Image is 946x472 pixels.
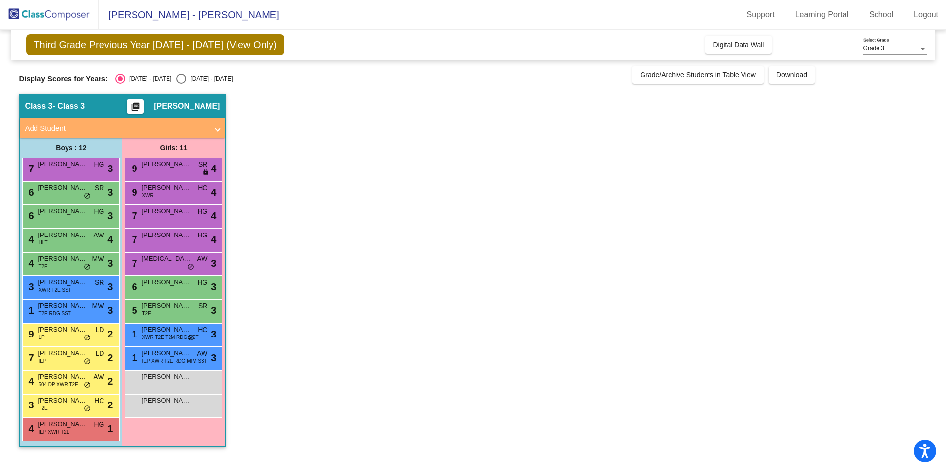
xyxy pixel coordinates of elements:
span: T2E RDG SST [38,310,71,317]
span: HG [197,277,207,288]
span: 1 [26,305,34,316]
span: do_not_disturb_alt [187,334,194,342]
div: Girls: 11 [122,138,225,158]
span: 4 [107,232,113,247]
span: XWR [142,192,153,199]
span: 4 [211,232,216,247]
span: do_not_disturb_alt [187,263,194,271]
span: 3 [211,350,216,365]
span: Display Scores for Years: [19,74,108,83]
span: HC [94,396,104,406]
span: 3 [107,279,113,294]
div: Boys : 12 [20,138,122,158]
span: [PERSON_NAME] [141,230,191,240]
span: 4 [26,423,34,434]
span: 4 [26,376,34,387]
span: 7 [129,234,137,245]
button: Grade/Archive Students in Table View [632,66,764,84]
span: [PERSON_NAME] [38,348,87,358]
span: 4 [26,258,34,269]
span: XWR T2E SST [38,286,71,294]
span: Grade 3 [863,45,884,52]
span: [PERSON_NAME] [141,396,191,405]
span: SR [95,183,104,193]
span: 9 [129,187,137,198]
span: 1 [129,329,137,339]
span: [MEDICAL_DATA][PERSON_NAME] [141,254,191,264]
span: MW [92,301,104,311]
span: T2E [142,310,151,317]
span: AW [197,348,207,359]
span: 7 [129,210,137,221]
span: SR [198,301,207,311]
a: Logout [906,7,946,23]
a: Learning Portal [787,7,857,23]
span: SR [95,277,104,288]
span: 3 [26,400,34,410]
span: 3 [211,327,216,341]
span: T2E [38,263,47,270]
span: IEP [38,357,46,365]
span: 3 [107,256,113,270]
span: HC [198,325,207,335]
span: Class 3 [25,101,52,111]
span: [PERSON_NAME] [38,230,87,240]
div: [DATE] - [DATE] [125,74,171,83]
span: HG [197,206,207,217]
span: 3 [26,281,34,292]
span: [PERSON_NAME] [38,325,87,335]
span: 4 [211,185,216,200]
span: T2E [38,405,47,412]
span: HLT [38,239,47,246]
span: IEP XWR T2E [38,428,69,436]
span: [PERSON_NAME] [38,159,87,169]
span: 6 [26,210,34,221]
mat-icon: picture_as_pdf [130,102,141,116]
span: [PERSON_NAME] [38,254,87,264]
span: do_not_disturb_alt [84,334,91,342]
span: HG [197,230,207,240]
span: 3 [107,161,113,176]
a: School [861,7,901,23]
span: do_not_disturb_alt [84,381,91,389]
span: 2 [107,350,113,365]
span: 9 [26,329,34,339]
span: HG [94,419,104,430]
span: - Class 3 [52,101,85,111]
span: AW [93,372,104,382]
span: AW [93,230,104,240]
span: do_not_disturb_alt [84,358,91,366]
span: 9 [129,163,137,174]
mat-expansion-panel-header: Add Student [20,118,225,138]
span: SR [198,159,207,169]
span: Digital Data Wall [713,41,764,49]
span: 3 [211,279,216,294]
span: [PERSON_NAME] [154,101,220,111]
button: Digital Data Wall [705,36,772,54]
span: 504 DP XWR T2E [38,381,78,388]
span: lock [203,169,209,176]
button: Print Students Details [127,99,144,114]
span: do_not_disturb_alt [84,263,91,271]
span: 6 [26,187,34,198]
span: [PERSON_NAME] [141,348,191,358]
span: 3 [211,303,216,318]
a: Support [739,7,782,23]
mat-panel-title: Add Student [25,123,208,134]
span: 3 [107,303,113,318]
span: 7 [26,352,34,363]
span: 7 [26,163,34,174]
span: [PERSON_NAME] [141,206,191,216]
span: AW [197,254,207,264]
span: Grade/Archive Students in Table View [640,71,756,79]
span: HG [94,159,104,169]
span: 1 [129,352,137,363]
span: [PERSON_NAME] [141,372,191,382]
div: [DATE] - [DATE] [186,74,233,83]
span: do_not_disturb_alt [84,405,91,413]
span: LD [96,325,104,335]
span: LP [38,334,44,341]
span: [PERSON_NAME] [141,159,191,169]
span: Download [777,71,807,79]
span: 2 [107,327,113,341]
